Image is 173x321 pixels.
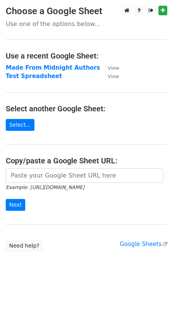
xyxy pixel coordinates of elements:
input: Next [6,199,25,211]
input: Paste your Google Sheet URL here [6,168,163,183]
a: Google Sheets [120,241,167,248]
small: View [108,65,119,71]
h3: Choose a Google Sheet [6,6,167,17]
p: Use one of the options below... [6,20,167,28]
a: Test Spreadsheet [6,73,62,80]
h4: Copy/paste a Google Sheet URL: [6,156,167,165]
a: Need help? [6,240,43,252]
a: View [100,64,119,71]
h4: Use a recent Google Sheet: [6,51,167,60]
iframe: Chat Widget [135,284,173,321]
small: Example: [URL][DOMAIN_NAME] [6,184,84,190]
a: View [100,73,119,80]
a: Made From Midnight Authors [6,64,100,71]
small: View [108,73,119,79]
h4: Select another Google Sheet: [6,104,167,113]
a: Select... [6,119,34,131]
